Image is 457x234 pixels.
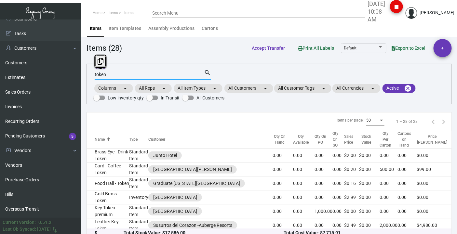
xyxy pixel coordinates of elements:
mat-icon: arrow_drop_down [262,84,269,92]
td: Card - Coffee Token [87,162,129,176]
td: $0.20 [344,162,359,176]
td: 0.00 [332,204,344,218]
div: Item Templates [109,25,141,32]
div: 1 – 28 of 28 [396,119,418,124]
mat-chip: All Currencies [332,84,381,93]
td: 0.00 [397,162,417,176]
td: $2.49 [344,218,359,232]
td: 0.00 [380,204,397,218]
div: Qty On PO [315,134,332,145]
td: 0.00 [397,190,417,204]
td: 1,000.00 [315,204,332,218]
button: Print All Labels [293,42,339,54]
td: 0.00 [332,162,344,176]
td: $0.00 [417,176,453,190]
td: $99.00 [417,162,453,176]
td: 0.00 [397,218,417,232]
span: All Customers [196,94,224,102]
div: Items per page: [337,117,364,123]
td: $2.00 [344,149,359,162]
div: Sales Price [344,134,359,145]
div: Cartons [202,25,218,32]
div: Sales Price [344,134,353,145]
td: 0.00 [332,149,344,162]
td: $0.16 [344,176,359,190]
td: $0.00 [344,204,359,218]
td: 0.00 [273,176,293,190]
div: Assembly Productions [148,25,195,32]
mat-icon: cancel [404,84,412,92]
div: Qty On SO [332,131,344,148]
td: $0.00 [417,204,453,218]
mat-chip: Active [383,84,416,93]
img: admin@bootstrapmaster.com [406,7,417,19]
div: Last Qb Synced: [DATE] [3,226,51,233]
td: $0.00 [359,162,380,176]
div: Qty On SO [332,131,338,148]
mat-select: Items per page: [366,118,384,123]
div: Items (28) [87,42,122,54]
span: Home [93,11,102,15]
td: 0.00 [380,149,397,162]
td: 0.00 [273,149,293,162]
td: 0.00 [397,204,417,218]
span: Low inventory qty [108,94,144,102]
button: Next page [438,116,449,127]
mat-icon: arrow_drop_down [121,84,129,92]
td: Inventory [129,190,148,204]
span: Items [109,11,118,15]
td: Gold Brass Token [87,190,129,204]
td: 0.00 [397,149,417,162]
div: [PERSON_NAME] [420,9,455,16]
mat-icon: arrow_drop_down [211,84,219,92]
mat-icon: search [204,69,211,77]
td: $0.00 [417,149,453,162]
td: Standard Item [129,204,148,218]
mat-chip: All Reps [135,84,172,93]
td: Standard Item [129,218,148,232]
div: Current version: [3,219,36,226]
div: Qty On PO [315,134,327,145]
td: 0.00 [332,190,344,204]
td: $2.99 [344,190,359,204]
button: + [434,39,452,57]
span: Default [344,46,356,50]
td: Standard Item [129,162,148,176]
div: Qty On Hand [273,134,293,145]
div: Type [129,136,138,142]
i: stop [393,3,400,11]
td: $0.00 [417,190,453,204]
div: Stock Value [359,134,380,145]
td: $0.00 [359,218,380,232]
td: 500.00 [380,162,397,176]
td: 0.00 [293,176,315,190]
td: 0.00 [293,162,315,176]
td: 0.00 [332,218,344,232]
td: 0.00 [273,190,293,204]
button: Accept Transfer [247,42,290,54]
div: 0.51.2 [38,219,51,226]
div: Junto Hotel [153,152,177,159]
div: Price [PERSON_NAME] [417,134,453,145]
td: 0.00 [315,176,332,190]
span: + [441,39,444,57]
td: 0.00 [315,218,332,232]
td: $0.00 [359,176,380,190]
td: 0.00 [380,190,397,204]
div: Qty Available [293,134,309,145]
td: $4,980.00 [417,218,453,232]
div: [GEOGRAPHIC_DATA] [153,194,197,201]
span: In Transit [161,94,180,102]
mat-icon: arrow_drop_down [160,84,168,92]
td: 0.00 [397,176,417,190]
mat-icon: arrow_drop_down [369,84,377,92]
div: Graduate [US_STATE][GEOGRAPHIC_DATA] [153,180,240,187]
mat-chip: All Customers [224,84,273,93]
div: Cartons on Hand [397,131,411,148]
td: 0.00 [332,176,344,190]
div: Name [95,136,129,142]
td: 0.00 [315,190,332,204]
div: Cartons on Hand [397,131,417,148]
span: 50 [366,118,371,123]
td: 0.00 [293,218,315,232]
